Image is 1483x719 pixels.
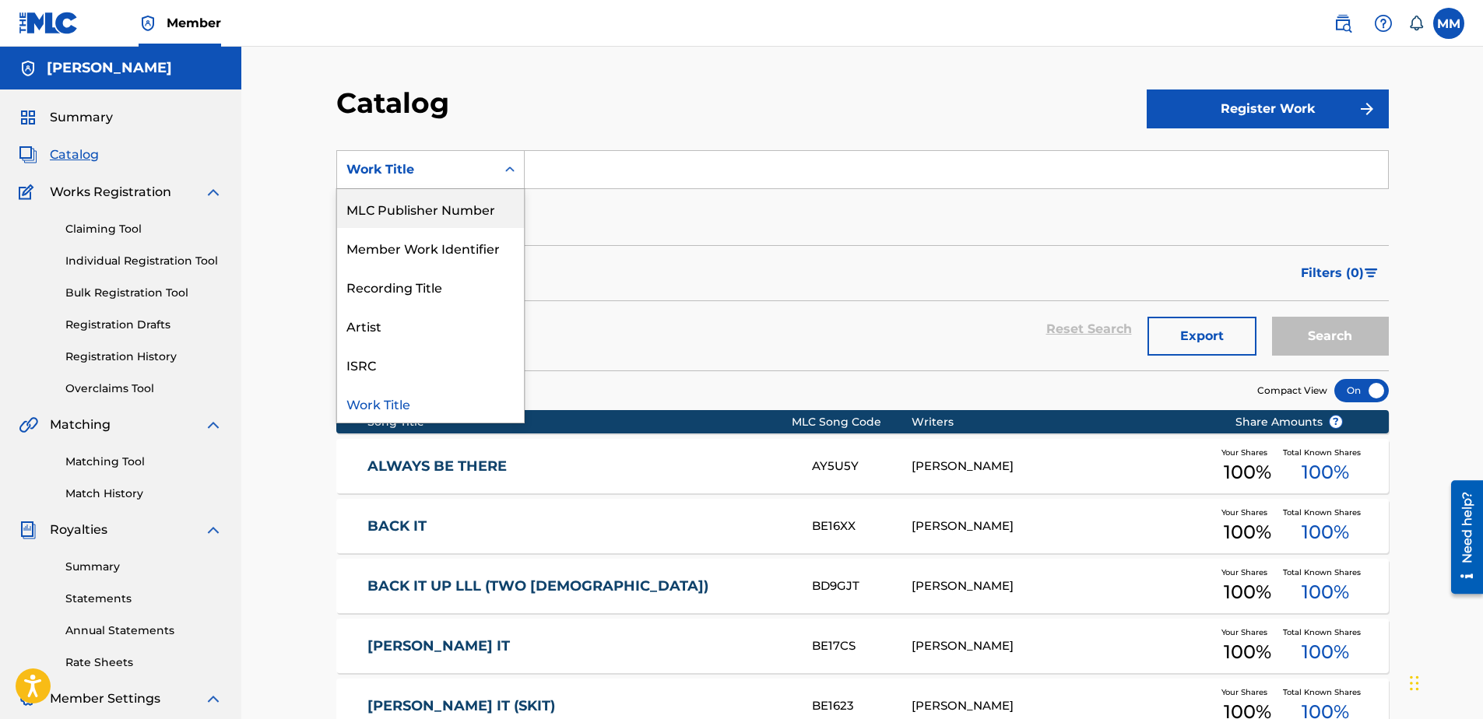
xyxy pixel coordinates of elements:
a: SummarySummary [19,108,113,127]
a: Claiming Tool [65,221,223,237]
span: Your Shares [1221,686,1274,698]
span: 100 % [1224,458,1271,486]
a: Matching Tool [65,454,223,470]
img: Top Rightsholder [139,14,157,33]
a: Individual Registration Tool [65,253,223,269]
button: Export [1147,317,1256,356]
span: Share Amounts [1235,414,1343,430]
iframe: Chat Widget [1405,644,1483,719]
span: 100 % [1302,578,1349,606]
img: Accounts [19,59,37,78]
div: Notifications [1408,16,1424,31]
img: Summary [19,108,37,127]
span: Compact View [1257,384,1327,398]
a: Statements [65,591,223,607]
h2: Catalog [336,86,457,121]
a: ALWAYS BE THERE [367,458,791,475]
span: Catalog [50,146,99,164]
span: Filters ( 0 ) [1301,264,1364,282]
img: MLC Logo [19,12,79,34]
button: Register Work [1147,89,1389,128]
span: 100 % [1224,578,1271,606]
form: Search Form [336,150,1389,370]
span: Member Settings [50,689,160,708]
a: Match History [65,486,223,502]
span: Total Known Shares [1283,566,1367,578]
img: expand [204,521,223,539]
span: 100 % [1224,518,1271,546]
span: Your Shares [1221,447,1274,458]
div: Drag [1410,660,1419,707]
span: 100 % [1302,638,1349,666]
span: 100 % [1302,458,1349,486]
a: [PERSON_NAME] IT (SKIT) [367,697,791,715]
div: Help [1368,8,1399,39]
a: Overclaims Tool [65,381,223,397]
span: Total Known Shares [1283,686,1367,698]
div: Song Title [367,414,792,430]
div: [PERSON_NAME] [912,458,1211,475]
img: Member Settings [19,689,37,708]
a: Registration History [65,349,223,365]
span: Matching [50,416,111,434]
div: Member Work Identifier [337,228,524,267]
div: BE1623 [812,697,912,715]
a: Rate Sheets [65,654,223,671]
div: [PERSON_NAME] [912,637,1211,655]
a: BACK IT [367,517,791,535]
div: BE16XX [812,517,912,535]
a: Public Search [1327,8,1358,39]
div: Work Title [337,384,524,423]
div: [PERSON_NAME] [912,577,1211,595]
div: [PERSON_NAME] [912,697,1211,715]
h5: Melakhi McGruder [47,59,172,77]
div: MLC Song Code [792,414,912,430]
span: Your Shares [1221,507,1274,518]
img: search [1334,14,1352,33]
div: MLC Publisher Number [337,189,524,228]
span: Royalties [50,521,107,539]
img: filter [1365,268,1378,278]
div: Recording Title [337,267,524,306]
img: help [1374,14,1393,33]
iframe: Resource Center [1439,475,1483,600]
img: Works Registration [19,183,39,202]
img: Royalties [19,521,37,539]
a: Annual Statements [65,623,223,639]
span: 100 % [1224,638,1271,666]
img: Matching [19,416,38,434]
button: Filters (0) [1291,254,1389,293]
span: Total Known Shares [1283,507,1367,518]
img: expand [204,689,223,708]
div: Work Title [346,160,487,179]
div: AY5U5Y [812,458,912,475]
span: ? [1330,416,1342,428]
span: Total Known Shares [1283,447,1367,458]
a: Registration Drafts [65,317,223,333]
div: BE17CS [812,637,912,655]
a: Bulk Registration Tool [65,285,223,301]
div: Writers [912,414,1211,430]
div: BD9GJT [812,577,912,595]
img: f7272a7cc735f4ea7f67.svg [1358,100,1376,118]
span: Works Registration [50,183,171,202]
a: CatalogCatalog [19,146,99,164]
img: expand [204,416,223,434]
a: [PERSON_NAME] IT [367,637,791,655]
div: ISRC [337,345,524,384]
a: Summary [65,559,223,575]
span: Member [167,14,221,32]
div: [PERSON_NAME] [912,517,1211,535]
img: expand [204,183,223,202]
div: Artist [337,306,524,345]
div: User Menu [1433,8,1464,39]
span: Your Shares [1221,566,1274,578]
span: Summary [50,108,113,127]
span: 100 % [1302,518,1349,546]
a: BACK IT UP LLL (TWO [DEMOGRAPHIC_DATA]) [367,577,791,595]
span: Your Shares [1221,626,1274,638]
span: Total Known Shares [1283,626,1367,638]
